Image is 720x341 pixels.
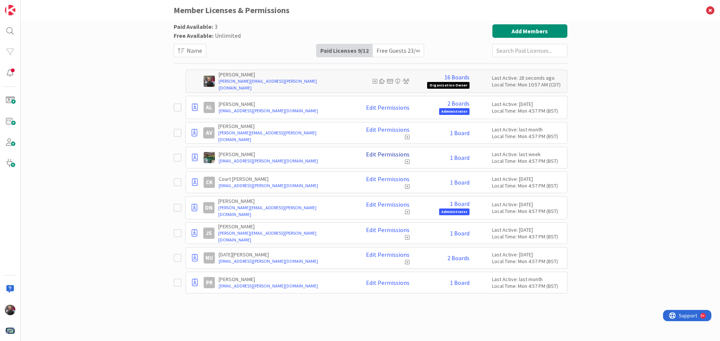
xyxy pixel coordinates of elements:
a: 1 Board [450,179,469,186]
div: Local Time: Mon 4:57 PM (BST) [492,158,563,164]
a: Edit Permissions [366,176,409,182]
div: PR [204,277,215,288]
div: Last Active: 28 seconds ago [492,74,563,81]
div: Local Time: Mon 4:57 PM (BST) [492,133,563,140]
span: Name [187,46,202,55]
div: DN [203,202,214,213]
div: JS [203,228,214,239]
div: 9+ [38,3,42,9]
a: 16 Boards [444,74,469,80]
div: Local Time: Mon 4:57 PM (BST) [492,107,563,114]
a: Edit Permissions [366,104,409,111]
img: BH [204,152,215,163]
div: Local Time: Mon 4:57 PM (BST) [492,233,563,240]
a: 2 Boards [447,255,469,261]
a: [EMAIL_ADDRESS][PERSON_NAME][DOMAIN_NAME] [219,182,349,189]
a: Edit Permissions [366,151,409,158]
div: Last Active: [DATE] [492,101,563,107]
p: [PERSON_NAME] [219,151,349,158]
span: Unlimited [215,32,241,39]
span: Paid Available: [174,23,213,30]
button: Name [174,44,206,57]
span: Administrator [439,208,469,215]
div: Last Active: [DATE] [492,226,563,233]
a: 1 Board [450,154,469,161]
a: [PERSON_NAME][EMAIL_ADDRESS][PERSON_NAME][DOMAIN_NAME] [219,78,349,91]
span: Support [16,1,34,10]
div: Last Active: [DATE] [492,176,563,182]
a: [EMAIL_ADDRESS][PERSON_NAME][DOMAIN_NAME] [219,107,349,114]
a: 2 Boards [447,100,469,107]
p: [PERSON_NAME] [219,276,349,283]
div: Local Time: Mon 4:57 PM (BST) [492,283,563,289]
div: Last Active: [DATE] [492,251,563,258]
div: Last Active: [DATE] [492,201,563,208]
div: AV [203,127,214,138]
p: Court [PERSON_NAME] [219,176,349,182]
a: 1 Board [450,130,469,136]
button: Add Members [492,24,567,38]
a: [PERSON_NAME][EMAIL_ADDRESS][PERSON_NAME][DOMAIN_NAME] [218,204,349,218]
p: [PERSON_NAME] [218,198,349,204]
div: Local Time: Mon 4:57 PM (BST) [492,182,563,189]
a: [EMAIL_ADDRESS][PERSON_NAME][DOMAIN_NAME] [219,258,349,265]
div: Last Active: last week [492,151,563,158]
div: Paid Licenses 9 / 12 [316,44,373,57]
a: Edit Permissions [366,126,409,133]
div: CK [204,177,215,188]
p: [PERSON_NAME] [219,71,349,78]
div: Last Active: last month [492,126,563,133]
span: Free Available: [174,32,213,39]
span: Administrator [439,108,469,115]
div: Local Time: Mon 4:57 PM (BST) [492,258,563,265]
a: [PERSON_NAME][EMAIL_ADDRESS][PERSON_NAME][DOMAIN_NAME] [218,230,349,243]
a: 1 Board [450,230,469,237]
a: [EMAIL_ADDRESS][PERSON_NAME][DOMAIN_NAME] [219,283,349,289]
img: JK [204,76,215,87]
div: AL [204,102,215,113]
div: Local Time: Mon 10:57 AM (CDT) [492,81,563,88]
div: Last Active: last month [492,276,563,283]
div: Free Guests 23 / ∞ [373,44,424,57]
p: [DATE][PERSON_NAME] [219,251,349,258]
a: Edit Permissions [366,201,409,208]
p: [PERSON_NAME] [218,223,349,230]
span: Organization Owner [427,82,469,89]
a: Edit Permissions [366,226,409,233]
a: Edit Permissions [366,279,409,286]
img: avatar [5,326,15,336]
div: Local Time: Mon 4:57 PM (BST) [492,208,563,214]
span: 3 [214,23,217,30]
p: [PERSON_NAME] [218,123,349,130]
a: [EMAIL_ADDRESS][PERSON_NAME][DOMAIN_NAME] [219,158,349,164]
a: 1 Board [450,279,469,286]
a: Edit Permissions [366,251,409,258]
input: Search Paid Licenses... [492,44,567,57]
div: NU [204,252,215,264]
img: JK [5,305,15,315]
a: [PERSON_NAME][EMAIL_ADDRESS][PERSON_NAME][DOMAIN_NAME] [218,130,349,143]
img: Visit kanbanzone.com [5,5,15,15]
a: 1 Board [450,200,469,207]
p: [PERSON_NAME] [219,101,349,107]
